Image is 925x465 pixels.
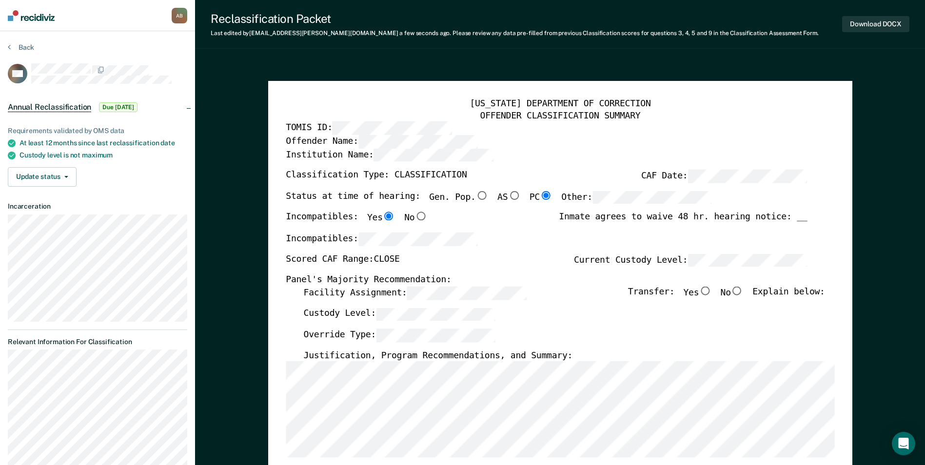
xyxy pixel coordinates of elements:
[303,350,572,362] label: Justification, Program Recommendations, and Summary:
[367,212,395,225] label: Yes
[99,102,138,112] span: Due [DATE]
[414,212,427,221] input: No
[332,122,452,135] input: TOMIS ID:
[399,30,450,37] span: a few seconds ago
[211,30,819,37] div: Last edited by [EMAIL_ADDRESS][PERSON_NAME][DOMAIN_NAME] . Please review any data pre-filled from...
[8,127,187,135] div: Requirements validated by OMS data
[8,202,187,211] dt: Incarceration
[497,191,520,204] label: AS
[286,253,399,267] label: Scored CAF Range: CLOSE
[20,151,187,159] div: Custody level is not
[172,8,187,23] div: A B
[561,191,712,204] label: Other:
[8,167,77,187] button: Update status
[286,148,493,161] label: Institution Name:
[172,8,187,23] button: AB
[842,16,909,32] button: Download DOCX
[211,12,819,26] div: Reclassification Packet
[529,191,552,204] label: PC
[358,135,477,148] input: Offender Name:
[303,329,495,342] label: Override Type:
[160,139,175,147] span: date
[376,308,495,321] input: Custody Level:
[286,191,712,213] div: Status at time of hearing:
[407,287,526,300] input: Facility Assignment:
[699,287,711,295] input: Yes
[376,329,495,342] input: Override Type:
[628,287,825,308] div: Transfer: Explain below:
[358,232,477,246] input: Incompatibles:
[641,170,807,183] label: CAF Date:
[8,102,91,112] span: Annual Reclassification
[574,253,807,267] label: Current Custody Level:
[404,212,427,225] label: No
[688,170,807,183] input: CAF Date:
[286,232,478,246] label: Incompatibles:
[82,151,113,159] span: maximum
[731,287,744,295] input: No
[508,191,520,200] input: AS
[286,110,834,122] div: OFFENDER CLASSIFICATION SUMMARY
[286,212,427,232] div: Incompatibles:
[559,212,807,232] div: Inmate agrees to waive 48 hr. hearing notice: __
[303,308,495,321] label: Custody Level:
[8,43,34,52] button: Back
[683,287,711,300] label: Yes
[688,253,807,267] input: Current Custody Level:
[303,287,526,300] label: Facility Assignment:
[429,191,489,204] label: Gen. Pop.
[286,170,467,183] label: Classification Type: CLASSIFICATION
[382,212,395,221] input: Yes
[892,432,915,455] div: Open Intercom Messenger
[20,139,187,147] div: At least 12 months since last reclassification
[286,135,478,148] label: Offender Name:
[720,287,743,300] label: No
[8,10,55,21] img: Recidiviz
[286,98,834,110] div: [US_STATE] DEPARTMENT OF CORRECTION
[286,122,452,135] label: TOMIS ID:
[475,191,488,200] input: Gen. Pop.
[374,148,493,161] input: Institution Name:
[8,338,187,346] dt: Relevant Information For Classification
[540,191,552,200] input: PC
[592,191,712,204] input: Other:
[286,275,807,287] div: Panel's Majority Recommendation:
